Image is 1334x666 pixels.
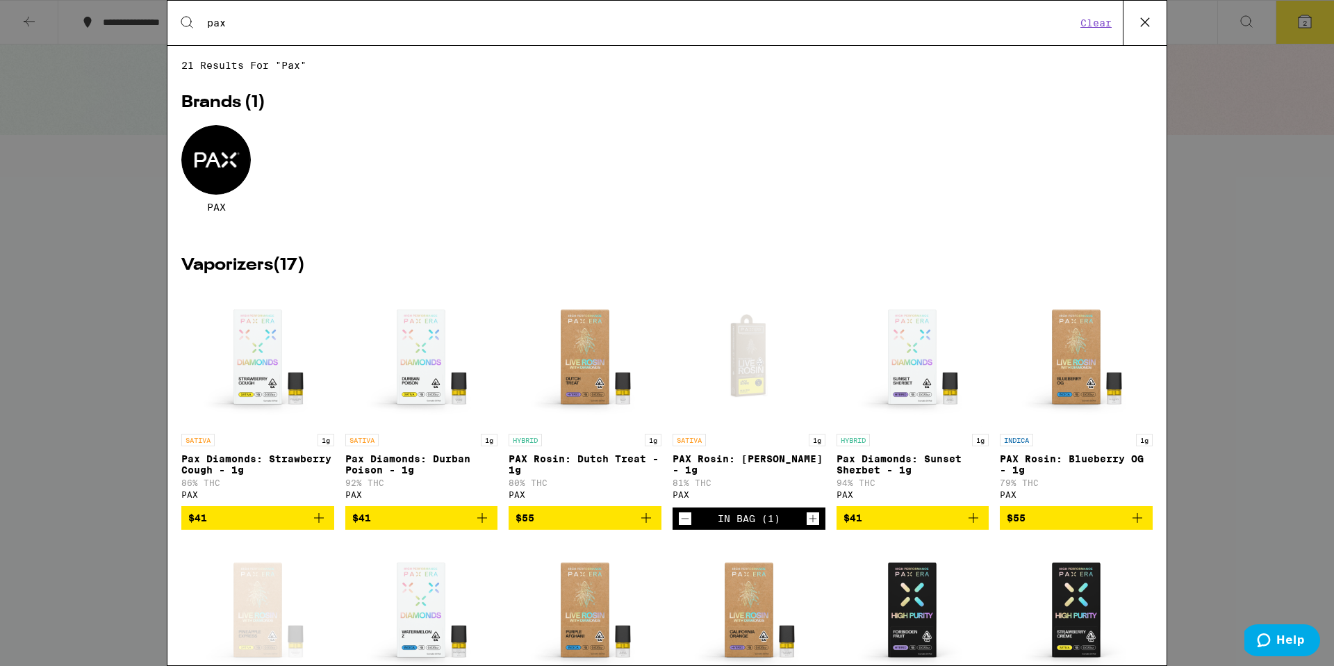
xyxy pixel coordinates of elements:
[345,453,498,476] p: Pax Diamonds: Durban Poison - 1g
[181,257,1153,274] h2: Vaporizers ( 17 )
[509,478,661,487] p: 80% THC
[1000,453,1153,476] p: PAX Rosin: Blueberry OG - 1g
[843,512,862,523] span: $41
[1000,434,1033,446] p: INDICA
[206,17,1076,29] input: Search for products & categories
[509,434,542,446] p: HYBRID
[509,490,661,499] div: PAX
[345,288,498,506] a: Open page for Pax Diamonds: Durban Poison - 1g from PAX
[1000,506,1153,530] button: Add to bag
[837,506,989,530] button: Add to bag
[837,434,870,446] p: HYBRID
[181,60,1153,71] span: 21 results for "pax"
[188,512,207,523] span: $41
[181,478,334,487] p: 86% THC
[352,512,371,523] span: $41
[673,453,825,476] p: PAX Rosin: [PERSON_NAME] - 1g
[1136,434,1153,446] p: 1g
[181,490,334,499] div: PAX
[972,434,989,446] p: 1g
[809,434,825,446] p: 1g
[345,434,379,446] p: SATIVA
[673,490,825,499] div: PAX
[837,453,989,476] p: Pax Diamonds: Sunset Sherbet - 1g
[673,478,825,487] p: 81% THC
[352,288,491,427] img: PAX - Pax Diamonds: Durban Poison - 1g
[509,506,661,530] button: Add to bag
[509,288,661,506] a: Open page for PAX Rosin: Dutch Treat - 1g from PAX
[806,512,820,526] button: Increment
[345,490,498,499] div: PAX
[181,288,334,506] a: Open page for Pax Diamonds: Strawberry Cough - 1g from PAX
[1000,490,1153,499] div: PAX
[516,512,534,523] span: $55
[1000,288,1153,506] a: Open page for PAX Rosin: Blueberry OG - 1g from PAX
[1007,512,1026,523] span: $55
[837,490,989,499] div: PAX
[181,506,334,530] button: Add to bag
[1000,478,1153,487] p: 79% THC
[1007,288,1146,427] img: PAX - PAX Rosin: Blueberry OG - 1g
[207,202,226,213] span: PAX
[1244,624,1320,659] iframe: Opens a widget where you can find more information
[837,288,989,506] a: Open page for Pax Diamonds: Sunset Sherbet - 1g from PAX
[516,288,654,427] img: PAX - PAX Rosin: Dutch Treat - 1g
[843,288,982,427] img: PAX - Pax Diamonds: Sunset Sherbet - 1g
[1076,17,1116,29] button: Clear
[181,95,1153,111] h2: Brands ( 1 )
[673,288,825,507] a: Open page for PAX Rosin: Jack Herer - 1g from PAX
[181,453,334,476] p: Pax Diamonds: Strawberry Cough - 1g
[188,288,327,427] img: PAX - Pax Diamonds: Strawberry Cough - 1g
[181,434,215,446] p: SATIVA
[718,513,780,524] div: In Bag (1)
[345,506,498,530] button: Add to bag
[645,434,661,446] p: 1g
[318,434,334,446] p: 1g
[345,478,498,487] p: 92% THC
[673,434,706,446] p: SATIVA
[837,478,989,487] p: 94% THC
[481,434,497,446] p: 1g
[509,453,661,476] p: PAX Rosin: Dutch Treat - 1g
[678,512,692,526] button: Decrement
